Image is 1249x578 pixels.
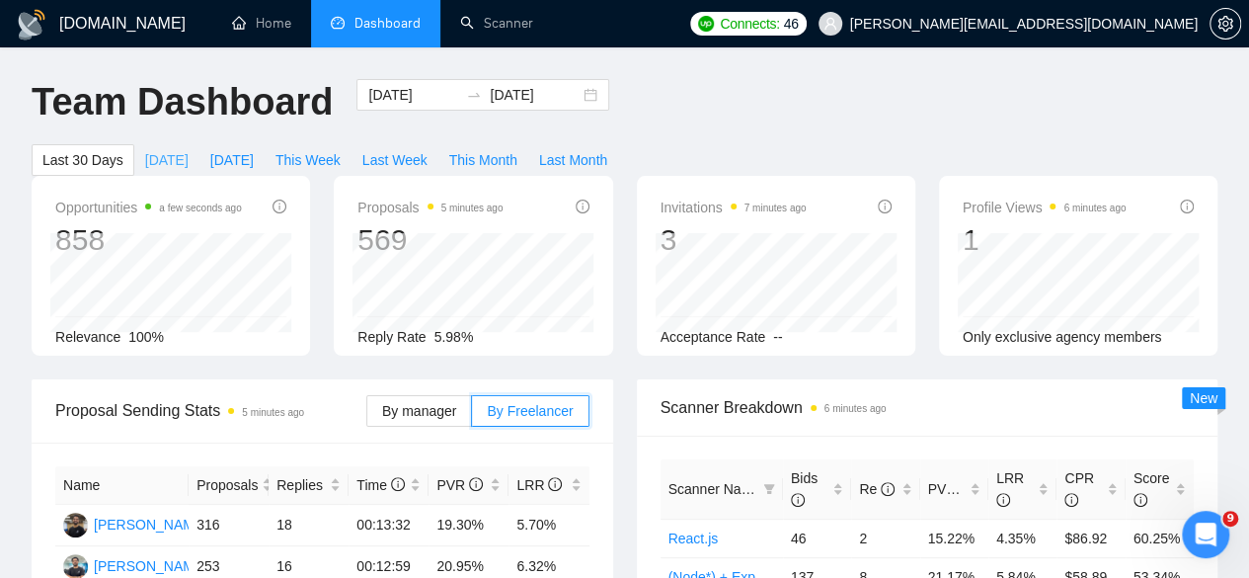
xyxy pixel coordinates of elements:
[668,531,719,546] a: React.js
[466,87,482,103] span: to
[16,9,47,41] img: logo
[661,221,807,259] div: 3
[928,481,975,497] span: PVR
[273,200,286,213] span: info-circle
[356,477,404,493] span: Time
[508,505,588,546] td: 5.70%
[368,84,458,106] input: Start date
[988,519,1056,557] td: 4.35%
[275,149,341,171] span: This Week
[759,474,779,504] span: filter
[63,516,207,532] a: MJ[PERSON_NAME]
[1056,519,1125,557] td: $86.92
[441,203,504,213] time: 5 minutes ago
[438,144,528,176] button: This Month
[210,149,254,171] span: [DATE]
[851,519,919,557] td: 2
[1133,493,1147,507] span: info-circle
[1064,493,1078,507] span: info-circle
[996,493,1010,507] span: info-circle
[859,481,895,497] span: Re
[490,84,580,106] input: End date
[823,17,837,31] span: user
[349,505,429,546] td: 00:13:32
[824,403,887,414] time: 6 minutes ago
[661,395,1195,420] span: Scanner Breakdown
[94,555,207,577] div: [PERSON_NAME]
[55,329,120,345] span: Relevance
[269,466,349,505] th: Replies
[1190,390,1217,406] span: New
[698,16,714,32] img: upwork-logo.png
[331,16,345,30] span: dashboard
[963,196,1127,219] span: Profile Views
[528,144,618,176] button: Last Month
[783,519,851,557] td: 46
[55,221,242,259] div: 858
[357,221,503,259] div: 569
[145,149,189,171] span: [DATE]
[362,149,428,171] span: Last Week
[487,403,573,419] span: By Freelancer
[357,196,503,219] span: Proposals
[920,519,988,557] td: 15.22%
[232,15,291,32] a: homeHome
[357,329,426,345] span: Reply Rate
[94,514,207,536] div: [PERSON_NAME]
[128,329,164,345] span: 100%
[963,329,1162,345] span: Only exclusive agency members
[134,144,199,176] button: [DATE]
[1222,511,1238,527] span: 9
[351,144,438,176] button: Last Week
[881,482,895,496] span: info-circle
[460,15,533,32] a: searchScanner
[763,483,775,495] span: filter
[382,403,456,419] span: By manager
[391,477,405,491] span: info-circle
[1063,203,1126,213] time: 6 minutes ago
[429,505,508,546] td: 19.30%
[265,144,351,176] button: This Week
[189,466,269,505] th: Proposals
[720,13,779,35] span: Connects:
[576,200,589,213] span: info-circle
[269,505,349,546] td: 18
[469,477,483,491] span: info-circle
[55,398,366,423] span: Proposal Sending Stats
[434,329,474,345] span: 5.98%
[354,15,421,32] span: Dashboard
[189,505,269,546] td: 316
[1182,511,1229,558] iframe: Intercom live chat
[1064,470,1094,508] span: CPR
[996,470,1024,508] span: LRR
[276,474,326,496] span: Replies
[784,13,799,35] span: 46
[791,493,805,507] span: info-circle
[661,196,807,219] span: Invitations
[55,196,242,219] span: Opportunities
[1210,16,1240,32] span: setting
[63,513,88,537] img: MJ
[963,221,1127,259] div: 1
[32,79,333,125] h1: Team Dashboard
[199,144,265,176] button: [DATE]
[744,203,807,213] time: 7 minutes ago
[1210,8,1241,40] button: setting
[1126,519,1194,557] td: 60.25%
[661,329,766,345] span: Acceptance Rate
[773,329,782,345] span: --
[32,144,134,176] button: Last 30 Days
[668,481,760,497] span: Scanner Name
[878,200,892,213] span: info-circle
[436,477,483,493] span: PVR
[449,149,517,171] span: This Month
[242,407,304,418] time: 5 minutes ago
[1133,470,1170,508] span: Score
[791,470,818,508] span: Bids
[42,149,123,171] span: Last 30 Days
[960,482,974,496] span: info-circle
[196,474,258,496] span: Proposals
[548,477,562,491] span: info-circle
[159,203,241,213] time: a few seconds ago
[539,149,607,171] span: Last Month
